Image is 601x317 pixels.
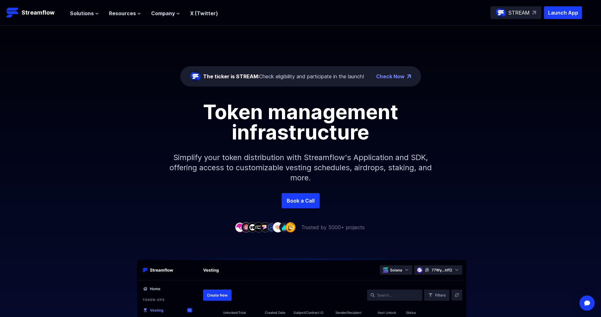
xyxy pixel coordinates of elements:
p: Trusted by 5000+ projects [301,223,365,231]
span: Resources [109,10,136,17]
img: company-4 [254,222,264,232]
img: company-7 [273,222,283,232]
button: Company [151,10,180,17]
img: streamflow-logo-circle.png [496,8,506,18]
button: Resources [109,10,141,17]
img: company-2 [241,222,251,232]
div: Open Intercom Messenger [579,295,595,311]
img: company-5 [260,222,270,232]
div: Check eligibility and participate in the launch! [203,73,364,80]
a: Check Now [376,73,405,80]
img: top-right-arrow.svg [532,11,536,15]
img: Streamflow Logo [6,6,19,19]
img: streamflow-logo-circle.png [190,71,201,81]
span: Solutions [70,10,94,17]
img: top-right-arrow.png [407,74,411,78]
p: STREAM [508,9,530,16]
p: Streamflow [22,8,54,17]
button: Solutions [70,10,99,17]
img: company-6 [266,222,277,232]
img: company-1 [235,222,245,232]
a: STREAM [490,6,541,19]
img: company-9 [285,222,296,232]
img: company-3 [247,222,258,232]
span: Company [151,10,175,17]
p: Simplify your token distribution with Streamflow's Application and SDK, offering access to custom... [164,142,437,193]
img: company-8 [279,222,289,232]
h1: Token management infrastructure [158,102,443,142]
a: Streamflow [6,6,64,19]
a: Book a Call [282,193,320,208]
a: X (Twitter) [190,10,218,16]
span: The ticker is STREAM: [203,73,259,80]
button: Launch App [544,6,582,19]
